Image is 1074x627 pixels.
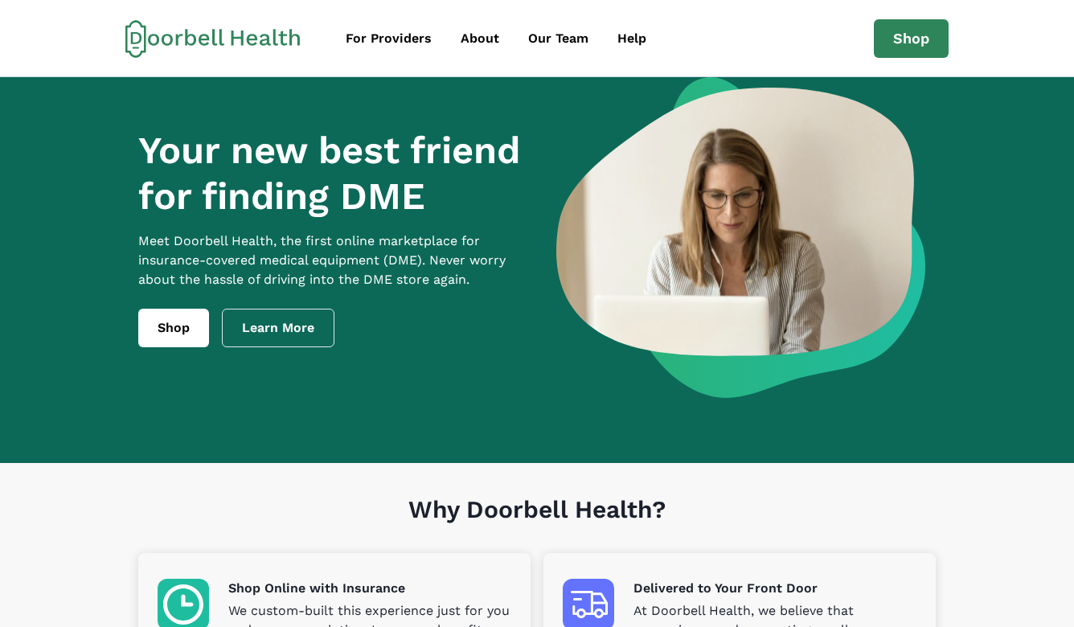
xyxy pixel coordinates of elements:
img: a woman looking at a computer [556,77,925,398]
div: About [461,29,499,48]
a: Shop [874,19,949,58]
a: Help [605,23,659,55]
p: Meet Doorbell Health, the first online marketplace for insurance-covered medical equipment (DME).... [138,232,529,289]
div: Help [617,29,646,48]
a: Our Team [515,23,601,55]
a: Shop [138,309,209,347]
div: Our Team [528,29,588,48]
a: Learn More [222,309,334,347]
p: Shop Online with Insurance [228,579,511,598]
h1: Your new best friend for finding DME [138,128,529,219]
div: For Providers [346,29,432,48]
a: About [448,23,512,55]
p: Delivered to Your Front Door [633,579,916,598]
h1: Why Doorbell Health? [138,495,936,553]
a: For Providers [333,23,445,55]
